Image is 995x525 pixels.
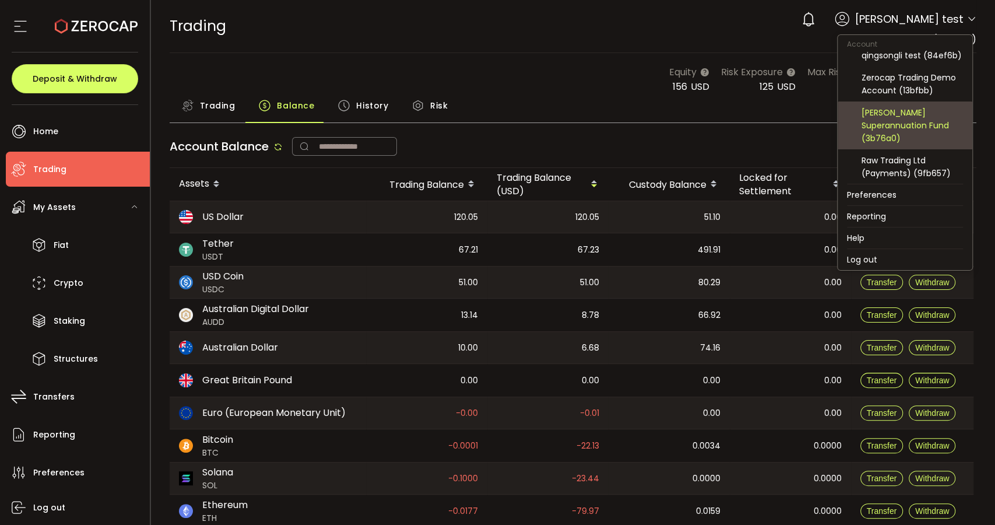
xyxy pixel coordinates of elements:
[909,438,955,453] button: Withdraw
[862,106,963,145] div: [PERSON_NAME] Superannuation Fund (3b76a0)
[202,498,248,512] span: Ethereum
[691,80,709,93] span: USD
[458,341,478,355] span: 10.00
[909,503,955,519] button: Withdraw
[698,309,720,322] span: 66.92
[179,341,193,355] img: aud_portfolio.svg
[838,39,887,49] span: Account
[909,275,955,290] button: Withdraw
[700,341,720,355] span: 74.16
[730,171,851,198] div: Locked for Settlement
[867,310,897,320] span: Transfer
[202,480,233,492] span: SOL
[170,138,269,155] span: Account Balance
[807,65,869,79] span: Max Risk Limit
[824,407,842,420] span: 0.00
[669,65,697,79] span: Equity
[824,374,842,387] span: 0.00
[179,373,193,387] img: gbp_portfolio.svg
[179,210,193,224] img: usd_portfolio.svg
[909,373,955,388] button: Withdraw
[12,64,138,93] button: Deposit & Withdraw
[777,80,796,93] span: USD
[460,374,478,387] span: 0.00
[867,376,897,385] span: Transfer
[33,199,76,216] span: My Assets
[824,243,842,257] span: 0.00
[698,276,720,289] span: 80.29
[673,80,687,93] span: 156
[179,471,193,485] img: sol_portfolio.png
[202,210,244,224] span: US Dollar
[838,249,972,270] li: Log out
[487,171,609,198] div: Trading Balance (USD)
[867,408,897,418] span: Transfer
[867,278,897,287] span: Transfer
[170,16,226,36] span: Trading
[202,447,233,459] span: BTC
[179,504,193,518] img: eth_portfolio.svg
[459,276,478,289] span: 51.00
[202,316,309,328] span: AUDD
[54,237,69,254] span: Fiat
[582,341,599,355] span: 6.68
[575,211,599,224] span: 120.05
[277,94,314,117] span: Balance
[860,275,903,290] button: Transfer
[202,237,234,251] span: Tether
[838,184,972,205] li: Preferences
[915,506,949,516] span: Withdraw
[814,439,842,453] span: 0.0000
[202,283,244,296] span: USDC
[855,11,964,27] span: [PERSON_NAME] test
[202,466,233,480] span: Solana
[202,373,292,387] span: Great Britain Pound
[33,388,75,405] span: Transfers
[692,439,720,453] span: 0.0034
[179,243,193,257] img: usdt_portfolio.svg
[33,464,85,481] span: Preferences
[698,243,720,257] span: 491.91
[862,71,963,97] div: Zerocap Trading Demo Account (13bfbb)
[909,471,955,486] button: Withdraw
[860,471,903,486] button: Transfer
[200,94,235,117] span: Trading
[704,211,720,224] span: 51.10
[356,94,388,117] span: History
[824,309,842,322] span: 0.00
[54,313,85,330] span: Staking
[692,472,720,485] span: 0.0000
[824,211,842,224] span: 0.00
[202,269,244,283] span: USD Coin
[609,174,730,194] div: Custody Balance
[202,433,233,447] span: Bitcoin
[860,503,903,519] button: Transfer
[862,154,963,180] div: Raw Trading Ltd (Payments) (9fb657)
[33,123,58,140] span: Home
[915,408,949,418] span: Withdraw
[459,243,478,257] span: 67.21
[915,474,949,483] span: Withdraw
[860,307,903,323] button: Transfer
[721,65,783,79] span: Risk Exposure
[909,405,955,421] button: Withdraw
[572,472,599,485] span: -23.44
[582,374,599,387] span: 0.00
[915,278,949,287] span: Withdraw
[867,441,897,450] span: Transfer
[456,407,478,420] span: -0.00
[760,80,774,93] span: 125
[202,341,278,355] span: Australian Dollar
[915,376,949,385] span: Withdraw
[838,228,972,249] li: Help
[33,426,75,443] span: Reporting
[915,343,949,352] span: Withdraw
[915,441,949,450] span: Withdraw
[448,439,478,453] span: -0.0001
[580,276,599,289] span: 51.00
[454,211,478,224] span: 120.05
[915,310,949,320] span: Withdraw
[202,302,309,316] span: Australian Digital Dollar
[202,251,234,263] span: USDT
[864,33,976,46] span: qingsongli test (462042)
